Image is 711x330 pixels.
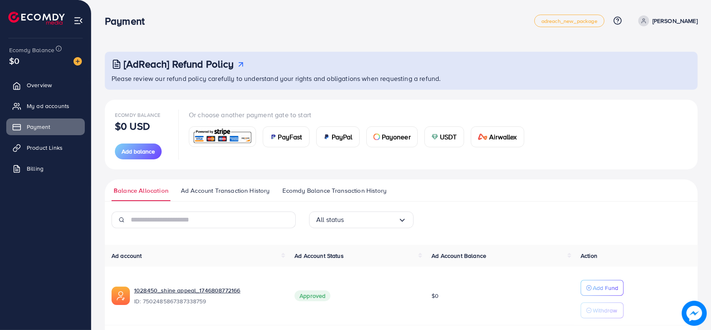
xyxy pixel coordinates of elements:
a: 1028450_shine appeal_1746808772166 [134,286,281,295]
span: ID: 7502485867387338759 [134,297,281,305]
span: Action [581,252,597,260]
a: My ad accounts [6,98,85,114]
button: Withdraw [581,302,624,318]
img: card [373,134,380,140]
span: PayPal [332,132,353,142]
img: logo [8,12,65,25]
span: Ecomdy Balance [115,111,160,118]
a: [PERSON_NAME] [635,15,698,26]
div: Search for option [309,212,414,228]
span: Overview [27,81,52,89]
span: Ecomdy Balance Transaction History [282,186,386,195]
span: Product Links [27,144,63,152]
span: Ad Account Status [295,252,344,260]
span: Add balance [122,147,155,156]
img: ic-ads-acc.e4c84228.svg [112,287,130,305]
span: Approved [295,290,330,301]
span: Payment [27,123,50,131]
p: $0 USD [115,121,150,131]
button: Add Fund [581,280,624,296]
a: card [189,126,256,147]
p: Add Fund [593,283,618,293]
span: $0 [9,55,19,67]
span: Billing [27,164,43,173]
p: Or choose another payment gate to start [189,110,531,120]
button: Add balance [115,144,162,159]
img: card [323,134,330,140]
div: <span class='underline'>1028450_shine appeal_1746808772166</span></br>7502485867387338759 [134,286,281,305]
input: Search for option [344,213,398,226]
span: $0 [432,292,439,300]
a: Product Links [6,139,85,156]
span: Ad Account Transaction History [181,186,270,195]
span: USDT [440,132,457,142]
img: menu [74,16,83,25]
span: Balance Allocation [114,186,168,195]
span: Airwallex [489,132,517,142]
a: Overview [6,77,85,93]
a: adreach_new_package [534,15,604,27]
p: Withdraw [593,305,617,315]
img: card [432,134,438,140]
span: My ad accounts [27,102,69,110]
a: cardUSDT [424,126,464,147]
a: cardPayoneer [366,126,418,147]
a: Payment [6,118,85,135]
img: image [74,57,82,65]
a: cardPayFast [263,126,310,147]
img: card [192,128,253,146]
h3: [AdReach] Refund Policy [124,58,234,70]
p: Please review our refund policy carefully to understand your rights and obligations when requesti... [112,73,693,83]
span: Ad Account Balance [432,252,486,260]
p: [PERSON_NAME] [653,16,698,26]
a: cardAirwallex [471,126,524,147]
a: cardPayPal [316,126,360,147]
span: adreach_new_package [541,18,597,24]
span: All status [316,213,344,226]
span: Payoneer [382,132,411,142]
a: Billing [6,160,85,177]
span: PayFast [278,132,302,142]
span: Ad account [112,252,142,260]
img: card [478,134,488,140]
img: card [270,134,277,140]
img: image [682,301,707,326]
h3: Payment [105,15,151,27]
span: Ecomdy Balance [9,46,54,54]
